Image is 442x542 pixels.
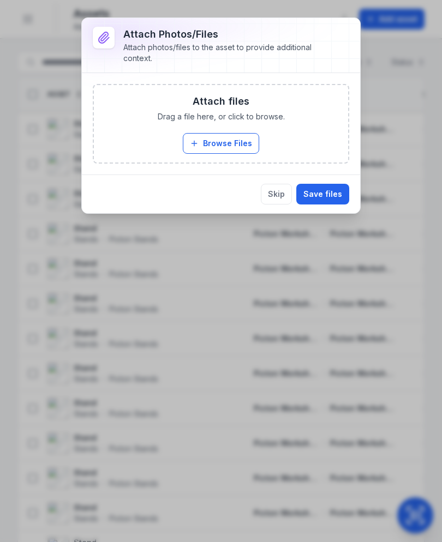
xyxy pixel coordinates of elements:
[261,184,292,204] button: Skip
[183,133,259,154] button: Browse Files
[296,184,349,204] button: Save files
[123,42,332,64] div: Attach photos/files to the asset to provide additional context.
[158,111,285,122] span: Drag a file here, or click to browse.
[193,94,249,109] h3: Attach files
[123,27,332,42] h3: Attach photos/files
